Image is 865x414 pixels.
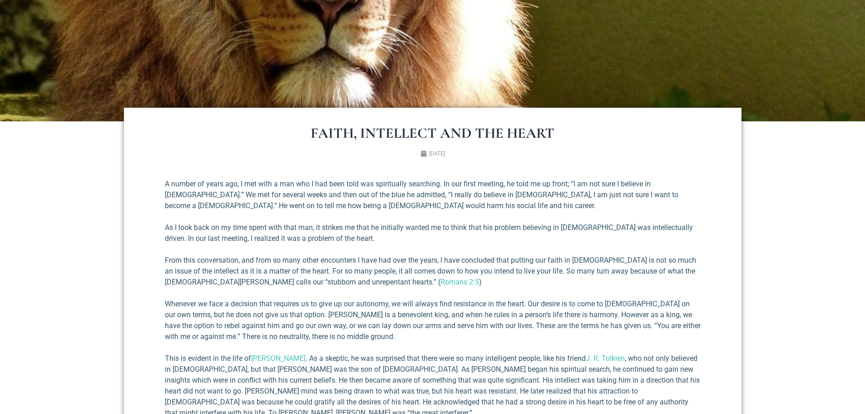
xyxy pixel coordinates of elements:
[420,150,445,158] a: [DATE]
[586,354,625,363] a: J. R. Tolkien
[251,354,306,363] a: [PERSON_NAME]
[429,150,445,157] time: [DATE]
[440,278,479,286] a: Romans 2:5
[165,299,701,342] p: Whenever we face a decision that requires us to give up our autonomy, we will always find resista...
[160,126,705,140] h1: Faith, Intellect and the Heart
[165,179,701,211] p: A number of years ago, I met with a man who I had been told was spiritually searching. In our fir...
[165,222,701,244] p: As I look back on my time spent with that man, it strikes me that he initially wanted me to think...
[165,255,701,288] p: From this conversation, and from so many other encounters I have had over the years, I have concl...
